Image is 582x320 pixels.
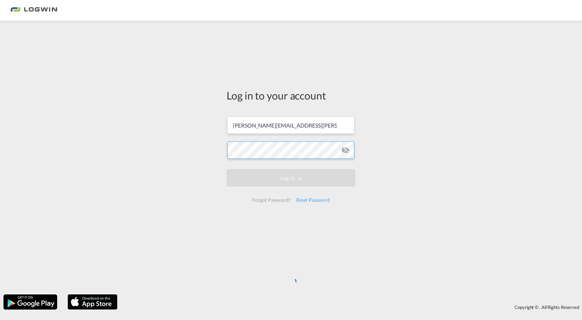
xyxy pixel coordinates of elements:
[227,116,354,134] input: Enter email/phone number
[249,194,293,206] div: Forgot Password?
[10,3,57,18] img: 2761ae10d95411efa20a1f5e0282d2d7.png
[3,294,58,310] img: google.png
[121,301,582,313] div: Copyright © . All Rights Reserved
[227,169,355,187] button: LOGIN
[341,146,350,154] md-icon: icon-eye-off
[293,194,333,206] div: Reset Password
[67,294,118,310] img: apple.png
[227,88,355,103] div: Log in to your account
